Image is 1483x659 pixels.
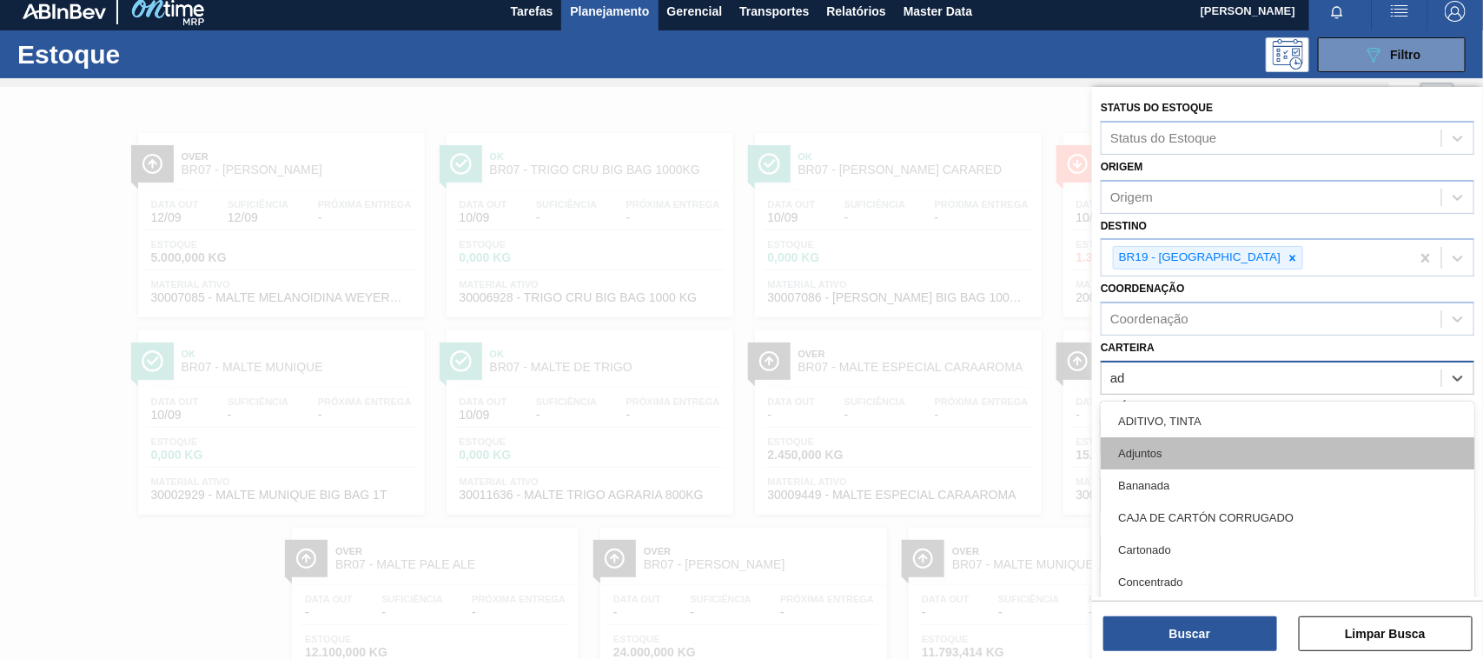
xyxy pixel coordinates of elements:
[1101,342,1155,354] label: Carteira
[1110,130,1217,145] div: Status do Estoque
[739,1,809,22] span: Transportes
[1101,534,1474,566] div: Cartonado
[1114,247,1283,269] div: BR19 - [GEOGRAPHIC_DATA]
[1389,1,1410,22] img: userActions
[1101,401,1142,413] label: Família
[904,1,972,22] span: Master Data
[1421,83,1454,116] div: Visão em Cards
[1101,220,1147,232] label: Destino
[1445,1,1466,22] img: Logout
[1101,437,1474,469] div: Adjuntos
[1101,502,1474,534] div: CAJA DE CARTÓN CORRUGADO
[1389,83,1421,116] div: Visão em Lista
[17,44,272,64] h1: Estoque
[1266,37,1309,72] div: Pogramando: nenhum usuário selecionado
[1110,312,1188,327] div: Coordenação
[667,1,723,22] span: Gerencial
[570,1,649,22] span: Planejamento
[1101,161,1143,173] label: Origem
[1101,283,1185,295] label: Coordenação
[511,1,553,22] span: Tarefas
[826,1,885,22] span: Relatórios
[1101,566,1474,598] div: Concentrado
[1391,48,1421,62] span: Filtro
[1101,102,1213,114] label: Status do Estoque
[1110,190,1153,204] div: Origem
[23,3,106,19] img: TNhmsLtSVTkK8tSr43FrP2fwEKptu5GPRR3wAAAABJRU5ErkJggg==
[1101,469,1474,502] div: Bananada
[1101,405,1474,437] div: ADITIVO, TINTA
[1318,37,1466,72] button: Filtro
